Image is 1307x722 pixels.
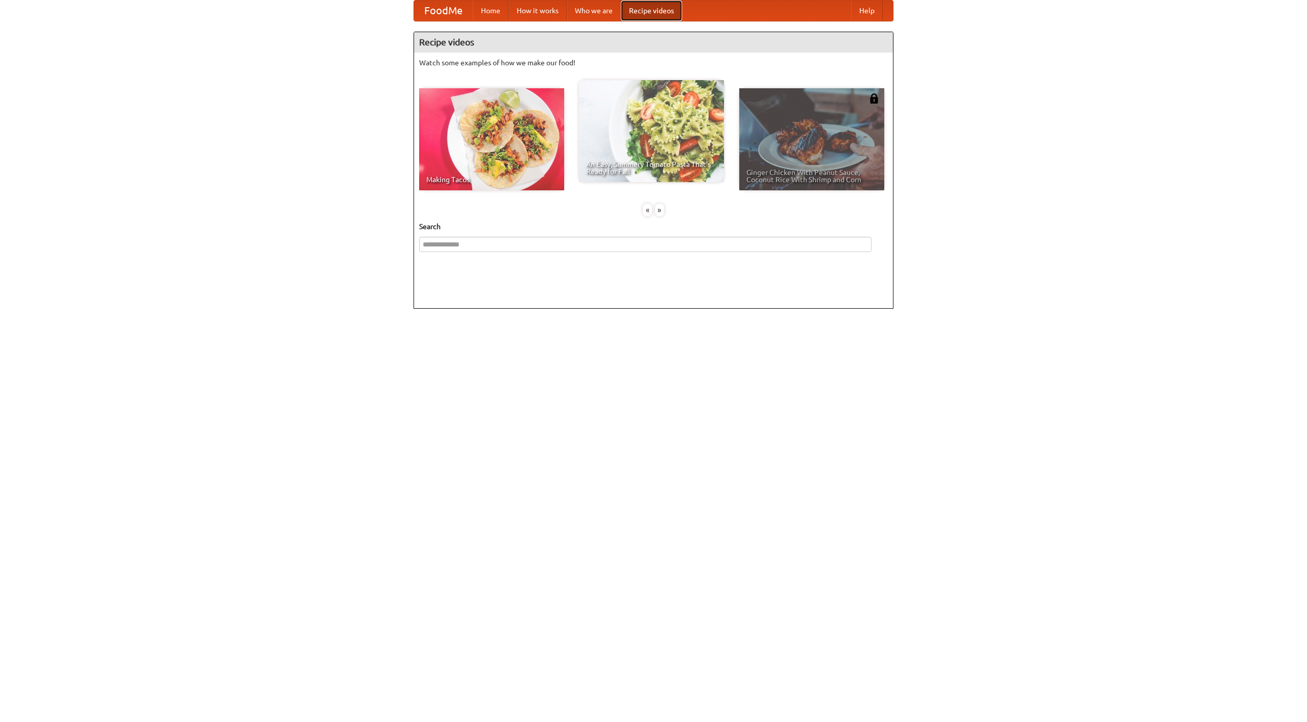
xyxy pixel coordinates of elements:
a: Making Tacos [419,88,564,190]
a: Home [473,1,509,21]
h4: Recipe videos [414,32,893,53]
span: Making Tacos [426,176,557,183]
span: An Easy, Summery Tomato Pasta That's Ready for Fall [586,161,717,175]
a: An Easy, Summery Tomato Pasta That's Ready for Fall [579,80,724,182]
img: 483408.png [869,93,879,104]
a: FoodMe [414,1,473,21]
div: » [655,204,664,216]
a: Help [851,1,883,21]
p: Watch some examples of how we make our food! [419,58,888,68]
div: « [643,204,652,216]
h5: Search [419,221,888,232]
a: How it works [509,1,567,21]
a: Who we are [567,1,621,21]
a: Recipe videos [621,1,682,21]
